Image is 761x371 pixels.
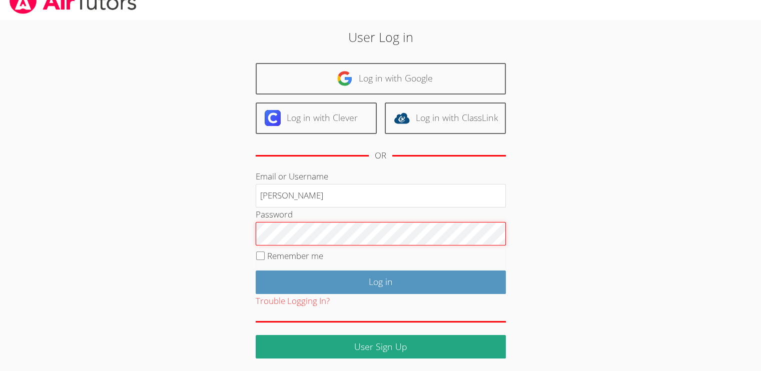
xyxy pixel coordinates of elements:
a: User Sign Up [256,335,506,358]
img: clever-logo-6eab21bc6e7a338710f1a6ff85c0baf02591cd810cc4098c63d3a4b26e2feb20.svg [265,110,281,126]
button: Trouble Logging In? [256,294,330,308]
label: Remember me [267,250,323,261]
a: Log in with Clever [256,102,377,134]
h2: User Log in [175,27,586,46]
img: classlink-logo-d6bb404cc1216ec64c9a2012d9dc4662098be43eaf13dc465df04b49fa7ab582.svg [394,110,410,126]
input: Log in [256,270,506,294]
label: Password [256,208,293,220]
img: google-logo-50288ca7cdecda66e5e0955fdab243c47b7ad437acaf1139b6f446037453330a.svg [337,70,353,86]
div: OR [375,148,386,163]
a: Log in with ClassLink [385,102,506,134]
label: Email or Username [256,170,328,182]
a: Log in with Google [256,63,506,94]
